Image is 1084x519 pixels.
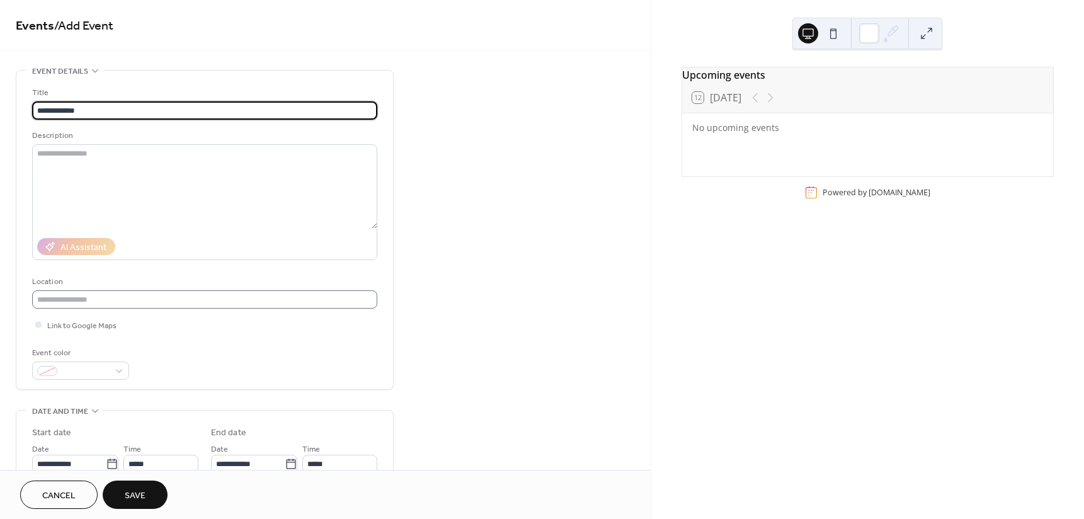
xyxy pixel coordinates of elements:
[42,489,76,503] span: Cancel
[125,489,145,503] span: Save
[32,405,88,418] span: Date and time
[32,129,375,142] div: Description
[16,14,54,38] a: Events
[103,481,168,509] button: Save
[32,346,127,360] div: Event color
[302,443,320,456] span: Time
[32,426,71,440] div: Start date
[692,121,1043,134] div: No upcoming events
[823,187,930,198] div: Powered by
[20,481,98,509] button: Cancel
[47,319,117,333] span: Link to Google Maps
[869,187,930,198] a: [DOMAIN_NAME]
[123,443,141,456] span: Time
[32,86,375,100] div: Title
[682,67,1053,83] div: Upcoming events
[211,426,246,440] div: End date
[32,65,88,78] span: Event details
[54,14,113,38] span: / Add Event
[211,443,228,456] span: Date
[32,275,375,288] div: Location
[32,443,49,456] span: Date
